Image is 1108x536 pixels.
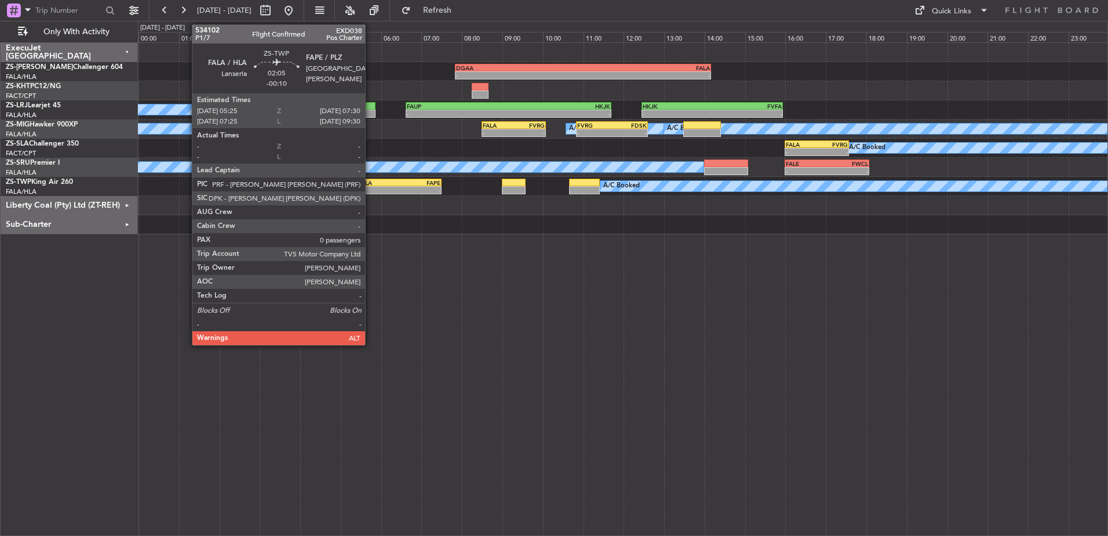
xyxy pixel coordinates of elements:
a: ZS-TWPKing Air 260 [6,179,73,186]
span: ZS-MIG [6,121,30,128]
a: ZS-MIGHawker 900XP [6,121,78,128]
div: 21:00 [987,32,1028,42]
div: - [612,129,647,136]
div: FALE [786,160,827,167]
div: - [358,187,399,194]
div: FVFA [712,103,782,110]
button: Only With Activity [13,23,126,41]
div: - [399,187,440,194]
div: 10:00 [543,32,584,42]
div: 12:00 [624,32,664,42]
div: 14:00 [705,32,745,42]
div: FAPE [399,179,440,186]
div: - [456,72,583,79]
a: ZS-SLAChallenger 350 [6,140,79,147]
a: FALA/HLA [6,111,37,119]
span: ZS-[PERSON_NAME] [6,64,73,71]
div: 04:00 [300,32,341,42]
span: ZS-TWP [6,179,31,186]
div: 13:00 [664,32,705,42]
div: FVRG [514,122,545,129]
div: FAUP [407,103,509,110]
div: 09:00 [502,32,543,42]
div: - [508,110,610,117]
div: FALA [358,179,399,186]
div: FALA [583,64,710,71]
input: Trip Number [35,2,102,19]
div: 22:00 [1028,32,1069,42]
div: [DATE] - [DATE] [140,23,185,33]
div: FVRG [817,141,848,148]
div: 19:00 [907,32,947,42]
div: 18:00 [866,32,907,42]
div: - [817,149,848,155]
div: A/C Booked [603,178,640,195]
div: - [712,110,782,117]
div: FWCL [827,160,868,167]
a: FALA/HLA [6,187,37,196]
div: 15:00 [745,32,786,42]
div: - [483,129,513,136]
div: - [827,168,868,175]
div: HKJK [508,103,610,110]
a: ZS-KHTPC12/NG [6,83,61,90]
div: A/C Booked [667,120,704,137]
div: 03:00 [260,32,300,42]
div: FVRG [577,122,612,129]
div: - [577,129,612,136]
button: Quick Links [909,1,994,20]
div: - [514,129,545,136]
div: 16:00 [785,32,826,42]
div: 17:00 [826,32,866,42]
a: FALA/HLA [6,73,37,81]
a: FACT/CPT [6,92,36,100]
div: - [786,149,817,155]
div: FDSK [612,122,647,129]
a: ZS-[PERSON_NAME]Challenger 604 [6,64,123,71]
div: DGAA [456,64,583,71]
div: A/C Booked [849,139,885,157]
button: Refresh [396,1,465,20]
div: 11:00 [584,32,624,42]
a: FACT/CPT [6,149,36,158]
div: 02:00 [220,32,260,42]
span: [DATE] - [DATE] [197,5,252,16]
div: - [583,72,710,79]
div: 00:00 [138,32,179,42]
div: - [786,168,827,175]
span: ZS-SRU [6,160,30,166]
div: FALA [786,141,817,148]
div: - [643,110,712,117]
div: A/C Booked [569,120,606,137]
div: 07:00 [421,32,462,42]
div: 20:00 [947,32,988,42]
div: 06:00 [381,32,422,42]
div: FALA [483,122,513,129]
a: FALA/HLA [6,168,37,177]
div: Quick Links [932,6,971,17]
div: 05:00 [341,32,381,42]
div: 01:00 [179,32,220,42]
a: ZS-LRJLearjet 45 [6,102,61,109]
div: - [407,110,509,117]
a: ZS-SRUPremier I [6,160,60,166]
span: ZS-SLA [6,140,29,147]
a: FALA/HLA [6,130,37,139]
div: 08:00 [462,32,502,42]
span: Only With Activity [30,28,122,36]
div: HKJK [643,103,712,110]
span: ZS-KHT [6,83,30,90]
span: Refresh [413,6,462,15]
span: ZS-LRJ [6,102,28,109]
